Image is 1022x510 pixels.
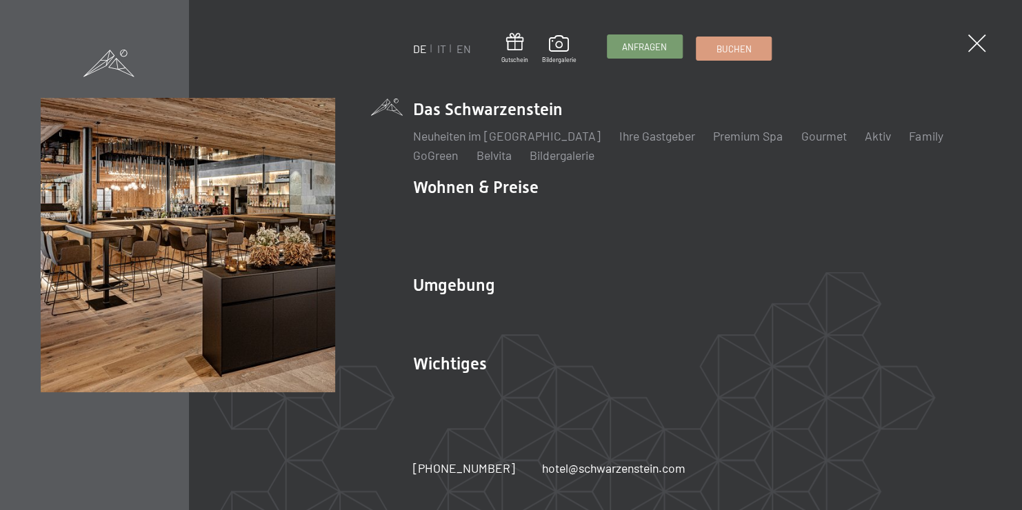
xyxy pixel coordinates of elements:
a: Neuheiten im [GEOGRAPHIC_DATA] [413,128,601,143]
a: Ihre Gastgeber [619,128,695,143]
a: EN [457,42,471,55]
span: Buchen [716,43,751,55]
a: Aktiv [865,128,891,143]
a: hotel@schwarzenstein.com [542,460,685,477]
a: [PHONE_NUMBER] [413,460,515,477]
a: Gourmet [801,128,846,143]
span: [PHONE_NUMBER] [413,460,515,476]
a: Premium Spa [713,128,783,143]
span: Gutschein [501,56,528,64]
span: Bildergalerie [542,56,577,64]
a: Anfragen [608,35,682,58]
a: Belvita [477,147,512,163]
span: Anfragen [622,41,667,53]
a: IT [437,42,446,55]
a: Buchen [697,37,771,60]
a: DE [413,42,427,55]
a: GoGreen [413,147,458,163]
a: Bildergalerie [530,147,594,163]
a: Family [909,128,943,143]
a: Gutschein [501,33,528,64]
a: Bildergalerie [542,35,577,64]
